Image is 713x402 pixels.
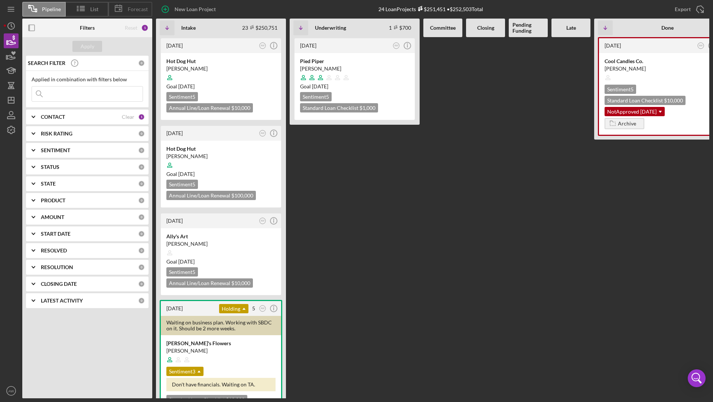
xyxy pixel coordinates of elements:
[258,304,268,314] button: AW
[300,65,409,72] div: [PERSON_NAME]
[512,22,544,34] b: Pending Funding
[699,44,703,47] text: AW
[166,103,253,112] div: Annual Line/Loan Renewal
[261,307,265,310] text: AW
[8,389,14,393] text: AW
[166,340,276,347] div: [PERSON_NAME]'s Flowers
[122,114,134,120] div: Clear
[138,264,145,271] div: 0
[688,369,706,387] div: Open Intercom Messenger
[166,92,198,101] div: Sentiment 5
[41,131,72,137] b: RISK RATING
[42,6,61,12] span: Pipeline
[312,83,328,89] time: 04/04/2024
[160,212,282,296] a: [DATE]AWAlly's Art[PERSON_NAME]Goal [DATE]Sentiment5Annual Line/Loan Renewal $10,000
[178,83,195,89] time: 10/27/2025
[138,247,145,254] div: 0
[28,60,65,66] b: SEARCH FILTER
[661,25,674,31] b: Done
[261,132,265,134] text: AW
[166,191,256,200] div: Annual Line/Loan Renewal
[138,231,145,237] div: 0
[477,25,494,31] b: Closing
[696,41,706,51] button: AW
[300,92,332,101] div: Sentiment 5
[416,6,446,12] div: $251,451
[80,25,95,31] b: Filters
[178,258,195,265] time: 10/03/2025
[166,258,195,265] span: Goal
[160,125,282,209] a: [DATE]AWHot Dog Hut[PERSON_NAME]Goal [DATE]Sentiment5Annual Line/Loan Renewal $100,000
[605,42,621,49] time: 2024-10-09 13:15
[41,214,64,220] b: AMOUNT
[300,103,378,112] div: Standard Loan Checklist
[166,347,276,354] div: [PERSON_NAME]
[125,25,137,31] div: Reset
[128,6,148,12] span: Forecast
[675,2,691,17] div: Export
[41,231,71,237] b: START DATE
[81,41,94,52] div: Apply
[166,83,195,89] span: Goal
[391,41,401,51] button: AW
[178,171,195,177] time: 10/03/2025
[293,37,416,121] a: [DATE]AWPied Piper[PERSON_NAME]Goal [DATE]Sentiment5Standard Loan Checklist $1,000
[394,44,398,47] text: AW
[4,383,19,398] button: AW
[300,42,316,49] time: 2024-04-12 15:20
[166,130,183,136] time: 2025-08-04 20:20
[41,248,67,254] b: RESOLVED
[258,216,268,226] button: AW
[166,233,276,240] div: Ally's Art
[258,41,268,51] button: AW
[166,153,276,160] div: [PERSON_NAME]
[161,316,281,335] div: Waiting on business plan. Working with SBDC on it. Should be 2 more weeks.
[605,85,636,94] div: Sentiment 5
[90,6,98,12] span: List
[41,181,56,187] b: STATE
[138,164,145,170] div: 0
[618,118,636,129] div: Archive
[605,96,686,105] div: Standard Loan Checklist $10,000
[175,2,216,17] div: New Loan Project
[138,147,145,154] div: 0
[166,378,276,391] div: Don't have financials. Waiting on TA.
[138,60,145,66] div: 0
[261,219,265,222] text: AW
[566,25,576,31] b: Late
[231,105,250,111] span: $10,000
[141,24,149,32] div: 1
[605,118,644,129] button: Archive
[166,240,276,248] div: [PERSON_NAME]
[166,367,204,376] div: Sentiment 3
[166,305,183,311] time: 2025-05-07 21:46
[300,58,409,65] div: Pied Piper
[378,6,483,12] div: 24 Loan Projects • $252,503 Total
[41,298,83,304] b: LATEST ACTIVITY
[252,305,255,311] div: 5
[41,114,65,120] b: CONTACT
[166,171,195,177] span: Goal
[160,37,282,121] a: [DATE]AWHot Dog Hut[PERSON_NAME]Goal [DATE]Sentiment5Annual Line/Loan Renewal $10,000
[138,130,145,137] div: 0
[138,197,145,204] div: 0
[166,180,198,189] div: Sentiment 5
[242,24,277,31] div: 23 $250,751
[41,281,77,287] b: CLOSING DATE
[166,58,276,65] div: Hot Dog Hut
[605,107,665,116] div: NotApproved [DATE]
[667,2,709,17] button: Export
[300,83,328,89] span: Goal
[166,267,198,277] div: Sentiment 5
[166,278,253,288] div: Annual Line/Loan Renewal
[41,164,59,170] b: STATUS
[261,44,265,47] text: AW
[231,280,250,286] span: $10,000
[138,114,145,120] div: 1
[219,304,248,313] div: Holding
[389,24,411,31] div: 1 $700
[166,65,276,72] div: [PERSON_NAME]
[166,145,276,153] div: Hot Dog Hut
[166,42,183,49] time: 2025-08-28 22:09
[138,214,145,220] div: 0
